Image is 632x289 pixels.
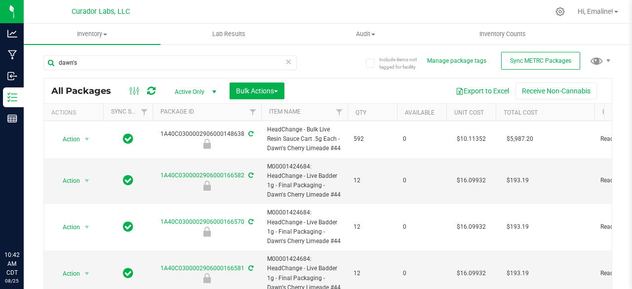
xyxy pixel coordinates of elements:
span: Curador Labs, LLC [72,7,130,16]
a: 1A40C0300002906000166582 [160,172,244,179]
span: Sync from Compliance System [247,130,253,137]
span: Sync from Compliance System [247,172,253,179]
span: select [81,132,93,146]
inline-svg: Analytics [7,29,17,39]
button: Export to Excel [449,83,515,99]
a: Filter [331,104,348,121]
button: Manage package tags [427,57,486,65]
span: $5,987.20 [502,132,538,146]
span: Inventory Counts [466,30,539,39]
a: Total Cost [504,109,538,116]
inline-svg: Inbound [7,71,17,81]
a: Inventory Counts [434,24,571,44]
div: Ready for Menu [151,273,263,283]
span: Action [54,174,80,188]
a: Inventory [24,24,160,44]
span: Sync from Compliance System [247,265,253,272]
a: Filter [245,104,261,121]
span: 0 [403,134,440,144]
a: 1A40C0300002906000166581 [160,265,244,272]
div: Ready for Menu [151,181,263,191]
span: M00001424684: HeadChange - Live Badder 1g - Final Packaging - Dawn's Cherry Limeade #44 [267,208,342,246]
span: 0 [403,176,440,185]
p: 10:42 AM CDT [4,250,19,277]
span: 592 [354,134,391,144]
button: Receive Non-Cannabis [515,83,597,99]
span: Audit [298,30,434,39]
span: 12 [354,222,391,232]
span: M00001424684: HeadChange - Live Badder 1g - Final Packaging - Dawn's Cherry Limeade #44 [267,162,342,200]
a: 1A40C0300002906000166570 [160,218,244,225]
span: 0 [403,269,440,278]
span: HeadChange - Bulk Live Resin Sauce Cart .5g Each - Dawn's Cherry Limeade #44 [267,125,342,154]
span: Action [54,132,80,146]
a: Filter [136,104,153,121]
a: Package ID [160,108,194,115]
span: $193.19 [502,220,534,234]
a: Qty [355,109,366,116]
td: $16.09932 [446,158,496,205]
inline-svg: Manufacturing [7,50,17,60]
button: Bulk Actions [230,83,284,99]
span: In Sync [123,132,133,146]
a: Lab Results [160,24,297,44]
div: Ready for COA Test [151,139,263,149]
button: Sync METRC Packages [501,52,580,70]
a: Available [405,109,434,116]
a: Unit Cost [454,109,484,116]
span: In Sync [123,173,133,187]
span: Hi, Emaline! [578,7,613,15]
td: $16.09932 [446,204,496,250]
span: Include items not tagged for facility [379,56,429,71]
span: Bulk Actions [236,87,278,95]
inline-svg: Reports [7,114,17,124]
div: Actions [51,109,99,116]
div: Ready for Menu [151,227,263,237]
input: Search Package ID, Item Name, SKU, Lot or Part Number... [43,55,297,70]
span: All Packages [51,85,121,96]
span: 0 [403,222,440,232]
span: $193.19 [502,173,534,188]
span: select [81,174,93,188]
div: 1A40C0300002906000148638 [151,129,263,149]
span: select [81,220,93,234]
td: $10.11352 [446,121,496,158]
span: Action [54,267,80,281]
span: Sync from Compliance System [247,218,253,225]
span: Lab Results [199,30,259,39]
a: Item Name [269,108,301,115]
div: Manage settings [554,7,566,16]
inline-svg: Inventory [7,92,17,102]
span: In Sync [123,220,133,234]
span: Action [54,220,80,234]
a: Sync Status [111,108,149,115]
span: select [81,267,93,281]
p: 08/25 [4,277,19,285]
span: 12 [354,269,391,278]
span: 12 [354,176,391,185]
a: Audit [297,24,434,44]
span: $193.19 [502,266,534,281]
span: Sync METRC Packages [510,57,571,64]
span: In Sync [123,266,133,280]
span: Inventory [24,30,160,39]
span: Clear [285,55,292,68]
